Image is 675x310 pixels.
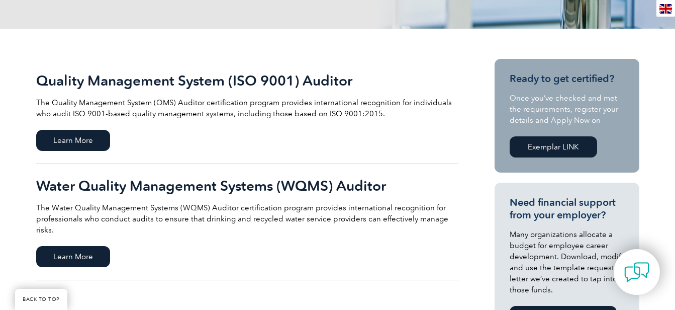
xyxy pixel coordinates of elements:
p: The Quality Management System (QMS) Auditor certification program provides international recognit... [36,97,458,119]
a: Quality Management System (ISO 9001) Auditor The Quality Management System (QMS) Auditor certific... [36,59,458,164]
p: Many organizations allocate a budget for employee career development. Download, modify and use th... [510,229,624,295]
img: en [659,4,672,14]
p: Once you’ve checked and met the requirements, register your details and Apply Now on [510,93,624,126]
a: Water Quality Management Systems (WQMS) Auditor The Water Quality Management Systems (WQMS) Audit... [36,164,458,280]
h2: Water Quality Management Systems (WQMS) Auditor [36,178,458,194]
a: BACK TO TOP [15,289,67,310]
a: Exemplar LINK [510,136,597,158]
img: contact-chat.png [624,260,649,285]
p: The Water Quality Management Systems (WQMS) Auditor certification program provides international ... [36,202,458,236]
span: Learn More [36,130,110,151]
span: Learn More [36,246,110,267]
h3: Ready to get certified? [510,72,624,85]
h3: Need financial support from your employer? [510,196,624,221]
h2: Quality Management System (ISO 9001) Auditor [36,72,458,89]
